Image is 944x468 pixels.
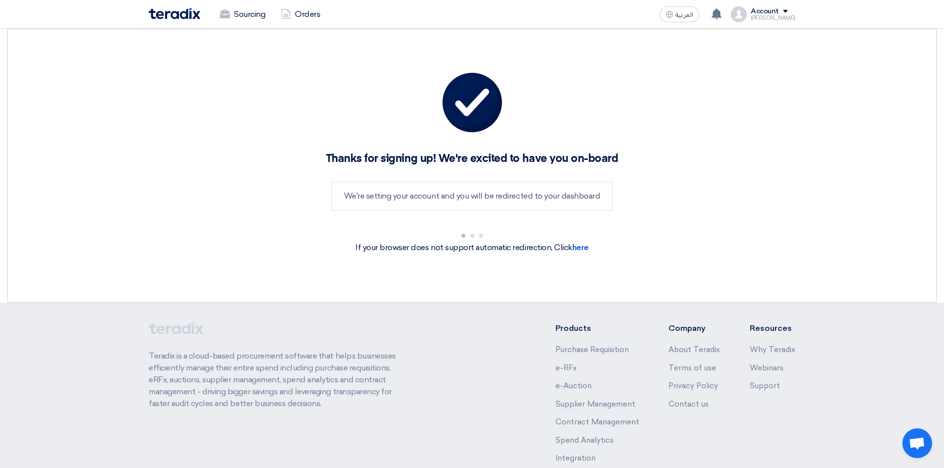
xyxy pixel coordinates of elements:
[332,182,613,210] div: We're setting your account and you will be redirected to your dashboard
[668,400,709,409] a: Contact us
[555,417,639,426] a: Contract Management
[668,345,720,354] a: About Teradix
[555,381,592,390] a: e-Auction
[212,3,273,25] a: Sourcing
[50,242,894,254] p: If your browser does not support automatic redirection, Click
[731,6,747,22] img: profile_test.png
[555,436,613,445] a: Spend Analytics
[149,8,200,19] img: Teradix logo
[750,345,795,354] a: Why Teradix
[751,7,779,16] div: Account
[668,322,720,334] li: Company
[273,3,328,25] a: Orders
[675,11,693,18] span: العربية
[660,6,699,22] button: العربية
[750,322,795,334] li: Resources
[750,381,780,390] a: Support
[443,73,502,132] img: tick.svg
[555,364,577,372] a: e-RFx
[668,381,718,390] a: Privacy Policy
[149,350,407,410] p: Teradix is a cloud-based procurement software that helps businesses efficiently manage their enti...
[572,243,589,252] a: here
[555,322,639,334] li: Products
[902,428,932,458] a: Open chat
[668,364,716,372] a: Terms of use
[50,152,894,166] h2: Thanks for signing up! We're excited to have you on-board
[555,400,635,409] a: Supplier Management
[555,345,629,354] a: Purchase Requisition
[751,15,795,21] div: [PERSON_NAME]
[555,454,596,463] a: Integration
[750,364,783,372] a: Webinars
